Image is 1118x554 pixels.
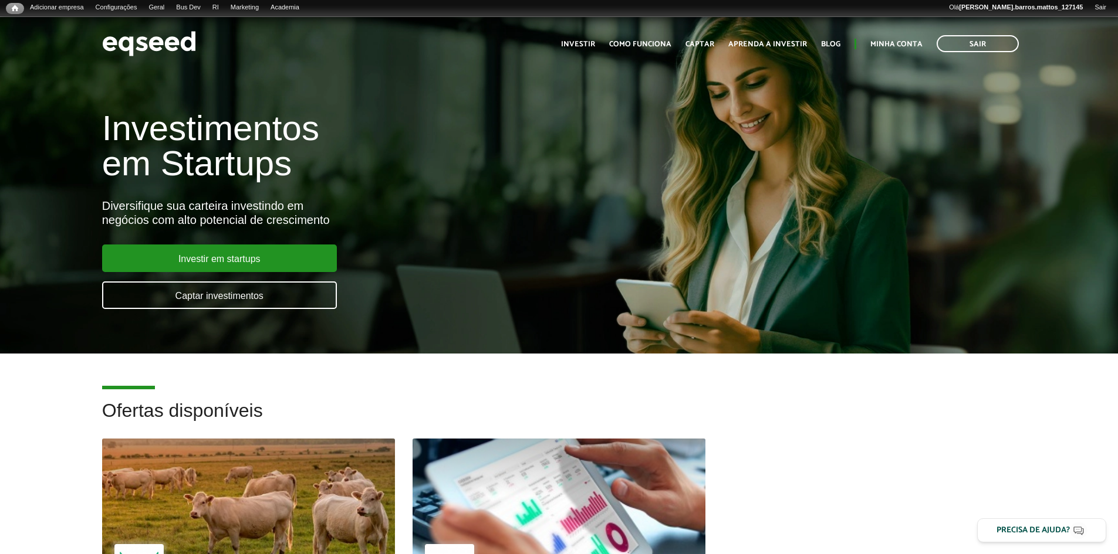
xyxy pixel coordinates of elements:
a: Investir em startups [102,244,337,272]
a: Blog [821,40,840,48]
a: Adicionar empresa [24,3,90,12]
a: RI [207,3,225,12]
a: Captar [685,40,714,48]
span: Início [12,4,18,12]
a: Captar investimentos [102,281,337,309]
a: Marketing [225,3,265,12]
a: Bus Dev [170,3,207,12]
a: Aprenda a investir [728,40,807,48]
h1: Investimentos em Startups [102,111,644,181]
a: Investir [561,40,595,48]
a: Como funciona [609,40,671,48]
a: Olá[PERSON_NAME].barros.mattos_127145 [943,3,1089,12]
strong: [PERSON_NAME].barros.mattos_127145 [959,4,1083,11]
a: Configurações [90,3,143,12]
a: Minha conta [870,40,923,48]
img: EqSeed [102,28,196,59]
a: Academia [265,3,305,12]
a: Início [6,3,24,14]
div: Diversifique sua carteira investindo em negócios com alto potencial de crescimento [102,199,644,227]
h2: Ofertas disponíveis [102,400,1016,439]
a: Sair [1089,3,1112,12]
a: Geral [143,3,170,12]
a: Sair [937,35,1019,52]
